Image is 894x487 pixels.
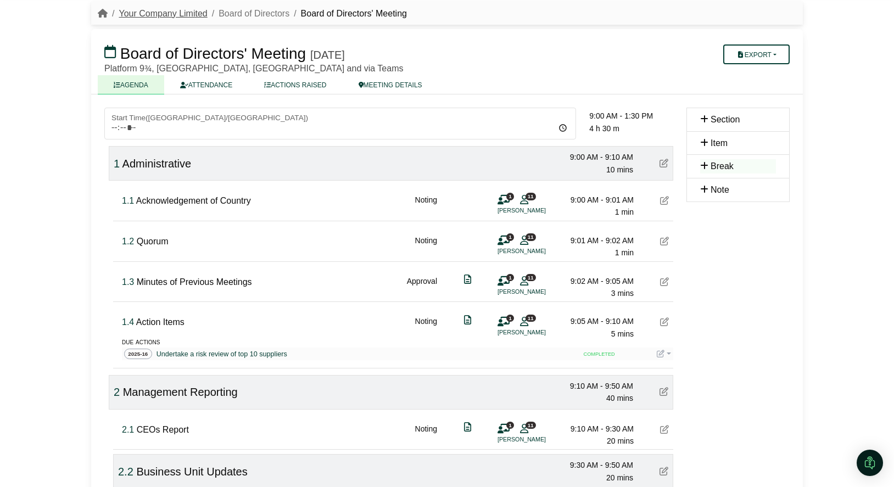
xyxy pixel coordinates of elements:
[556,459,633,471] div: 9:30 AM - 9:50 AM
[118,466,133,478] span: Click to fine tune number
[122,237,134,246] span: Click to fine tune number
[526,274,536,281] span: 11
[711,138,728,148] span: Item
[526,193,536,200] span: 11
[120,45,306,62] span: Board of Directors' Meeting
[407,275,437,300] div: Approval
[104,64,403,73] span: Platform 9¾, [GEOGRAPHIC_DATA], [GEOGRAPHIC_DATA] and via Teams
[137,277,252,287] span: Minutes of Previous Meetings
[498,328,580,337] li: [PERSON_NAME]
[310,48,345,61] div: [DATE]
[122,335,673,348] div: due actions
[711,115,740,124] span: Section
[137,237,169,246] span: Quorum
[526,422,536,429] span: 11
[122,196,134,205] span: Click to fine tune number
[154,349,289,360] a: Undertake a risk review of top 10 suppliers
[589,110,673,122] div: 9:00 AM - 1:30 PM
[506,315,514,322] span: 1
[526,315,536,322] span: 11
[289,7,407,21] li: Board of Directors' Meeting
[343,75,438,94] a: MEETING DETAILS
[114,158,120,170] span: Click to fine tune number
[498,247,580,256] li: [PERSON_NAME]
[119,9,207,18] a: Your Company Limited
[606,165,633,174] span: 10 mins
[506,233,514,240] span: 1
[136,317,185,327] span: Action Items
[98,75,164,94] a: AGENDA
[589,124,619,133] span: 4 h 30 m
[611,329,634,338] span: 5 mins
[136,466,247,478] span: Business Unit Updates
[498,435,580,444] li: [PERSON_NAME]
[615,248,634,257] span: 1 min
[124,349,152,359] span: 2025-16
[611,289,634,298] span: 3 mins
[415,315,437,340] div: Noting
[415,194,437,219] div: Noting
[114,386,120,398] span: Click to fine tune number
[122,425,134,434] span: Click to fine tune number
[557,315,634,327] div: 9:05 AM - 9:10 AM
[498,287,580,296] li: [PERSON_NAME]
[219,9,289,18] a: Board of Directors
[415,234,437,259] div: Noting
[607,436,634,445] span: 20 mins
[506,193,514,200] span: 1
[557,194,634,206] div: 9:00 AM - 9:01 AM
[711,161,734,171] span: Break
[122,317,134,327] span: Click to fine tune number
[122,277,134,287] span: Click to fine tune number
[506,422,514,429] span: 1
[723,44,790,64] button: Export
[711,185,729,194] span: Note
[248,75,342,94] a: ACTIONS RAISED
[122,158,192,170] span: Administrative
[857,450,883,476] div: Open Intercom Messenger
[498,206,580,215] li: [PERSON_NAME]
[556,151,633,163] div: 9:00 AM - 9:10 AM
[526,233,536,240] span: 11
[137,425,189,434] span: CEOs Report
[136,196,251,205] span: Acknowledgement of Country
[615,208,634,216] span: 1 min
[557,275,634,287] div: 9:02 AM - 9:05 AM
[606,473,633,482] span: 20 mins
[557,234,634,247] div: 9:01 AM - 9:02 AM
[580,350,618,359] span: COMPLETED
[98,7,407,21] nav: breadcrumb
[557,423,634,435] div: 9:10 AM - 9:30 AM
[606,394,633,402] span: 40 mins
[506,274,514,281] span: 1
[164,75,248,94] a: ATTENDANCE
[415,423,437,447] div: Noting
[123,386,238,398] span: Management Reporting
[556,380,633,392] div: 9:10 AM - 9:50 AM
